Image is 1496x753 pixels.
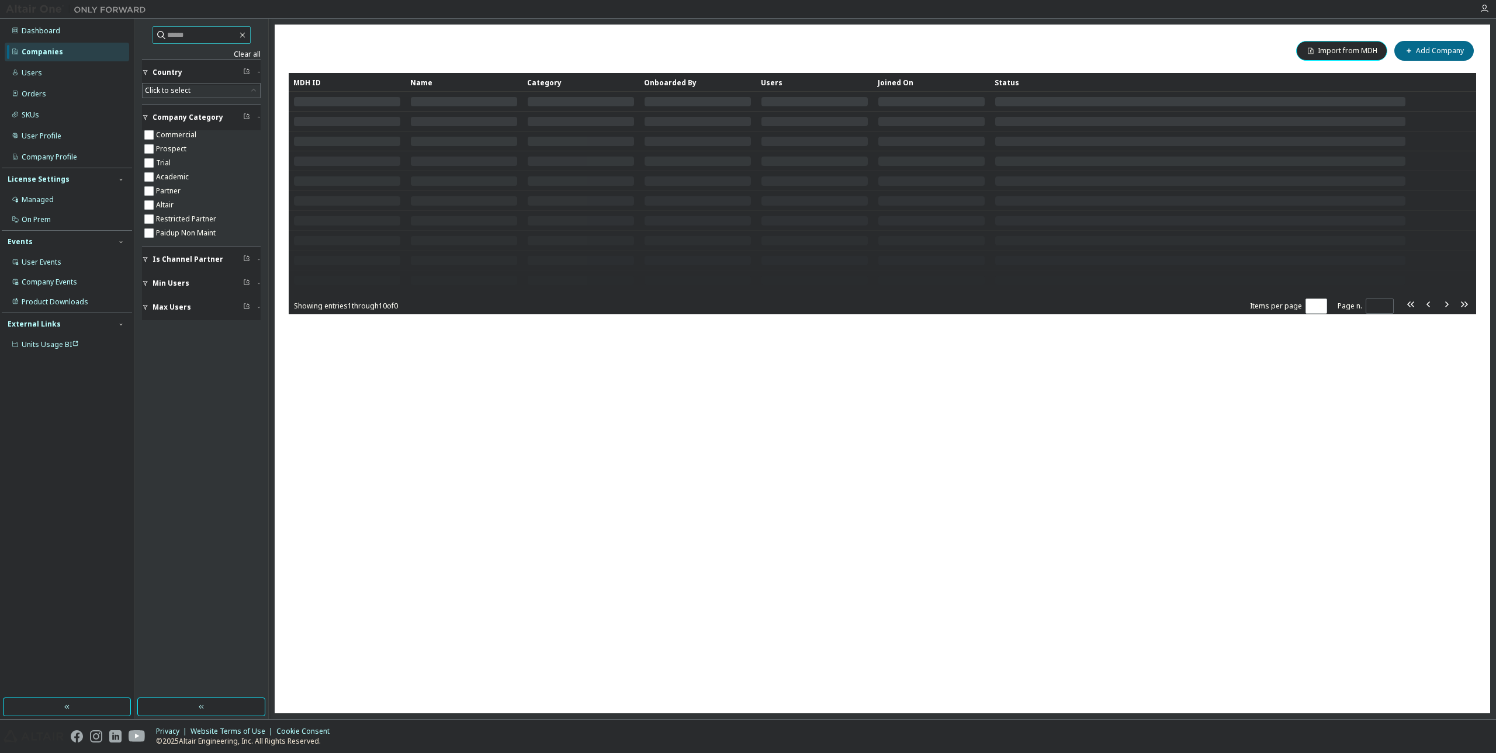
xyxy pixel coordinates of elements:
div: Companies [22,47,63,57]
div: On Prem [22,215,51,224]
div: User Events [22,258,61,267]
button: Country [142,60,261,85]
div: Orders [22,89,46,99]
label: Partner [156,184,183,198]
div: Company Profile [22,152,77,162]
button: 10 [1308,301,1324,311]
div: Privacy [156,727,191,736]
div: Managed [22,195,54,204]
div: SKUs [22,110,39,120]
div: Users [761,73,868,92]
span: Is Channel Partner [153,255,223,264]
span: Items per page [1250,299,1327,314]
button: Import from MDH [1296,41,1387,61]
img: linkedin.svg [109,730,122,742]
span: Clear filter [243,303,250,312]
label: Paidup Non Maint [156,226,218,240]
div: Click to select [145,86,191,95]
div: Name [410,73,518,92]
img: youtube.svg [129,730,146,742]
a: Clear all [142,50,261,59]
div: Website Terms of Use [191,727,276,736]
button: Company Category [142,105,261,130]
div: Product Downloads [22,297,88,307]
button: Min Users [142,270,261,296]
span: Page n. [1338,299,1394,314]
div: Company Events [22,277,77,287]
div: Category [527,73,635,92]
label: Trial [156,156,173,170]
img: altair_logo.svg [4,730,64,742]
img: instagram.svg [90,730,102,742]
label: Altair [156,198,176,212]
span: Country [153,68,182,77]
button: Is Channel Partner [142,247,261,272]
div: Cookie Consent [276,727,337,736]
label: Academic [156,170,191,184]
span: Showing entries 1 through 10 of 0 [294,301,398,311]
span: Company Category [153,113,223,122]
div: Events [8,237,33,247]
div: Status [995,73,1406,92]
div: Onboarded By [644,73,752,92]
span: Clear filter [243,113,250,122]
div: MDH ID [293,73,401,92]
span: Clear filter [243,255,250,264]
button: Add Company [1394,41,1474,61]
span: Units Usage BI [22,339,79,349]
span: Max Users [153,303,191,312]
img: facebook.svg [71,730,83,742]
div: Joined On [878,73,985,92]
div: User Profile [22,131,61,141]
span: Min Users [153,279,189,288]
div: Dashboard [22,26,60,36]
button: Max Users [142,294,261,320]
div: External Links [8,320,61,329]
label: Commercial [156,128,199,142]
div: License Settings [8,175,70,184]
div: Users [22,68,42,78]
label: Restricted Partner [156,212,219,226]
span: Clear filter [243,279,250,288]
div: Click to select [143,84,260,98]
label: Prospect [156,142,189,156]
span: Clear filter [243,68,250,77]
img: Altair One [6,4,152,15]
p: © 2025 Altair Engineering, Inc. All Rights Reserved. [156,736,337,746]
span: Companies (0) [289,43,369,59]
